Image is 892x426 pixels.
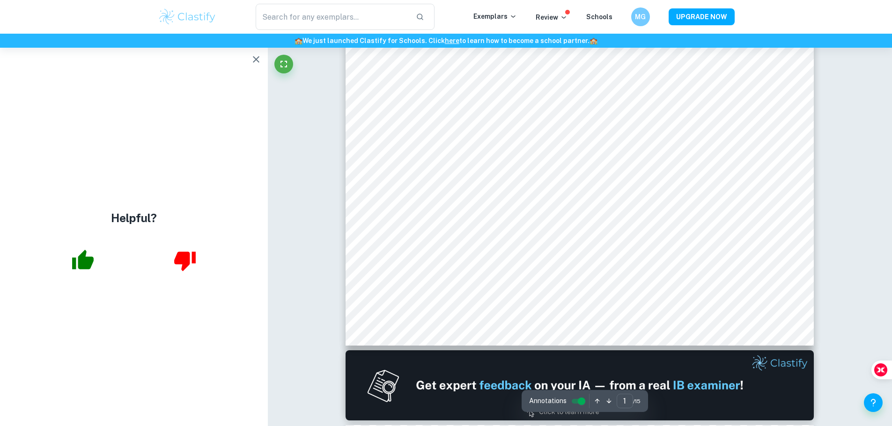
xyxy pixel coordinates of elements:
button: MG [631,7,650,26]
span: 🏫 [590,37,597,44]
h4: Helpful? [111,209,157,226]
a: here [445,37,459,44]
button: UPGRADE NOW [669,8,735,25]
img: Ad [346,350,814,420]
button: Fullscreen [274,55,293,73]
img: Clastify logo [158,7,217,26]
span: Annotations [529,396,567,406]
button: Help and Feedback [864,393,883,412]
h6: MG [635,12,646,22]
input: Search for any exemplars... [256,4,409,30]
h6: We just launched Clastify for Schools. Click to learn how to become a school partner. [2,36,890,46]
p: Exemplars [473,11,517,22]
span: / 15 [633,397,641,405]
span: 🏫 [295,37,302,44]
p: Review [536,12,568,22]
a: Schools [586,13,612,21]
